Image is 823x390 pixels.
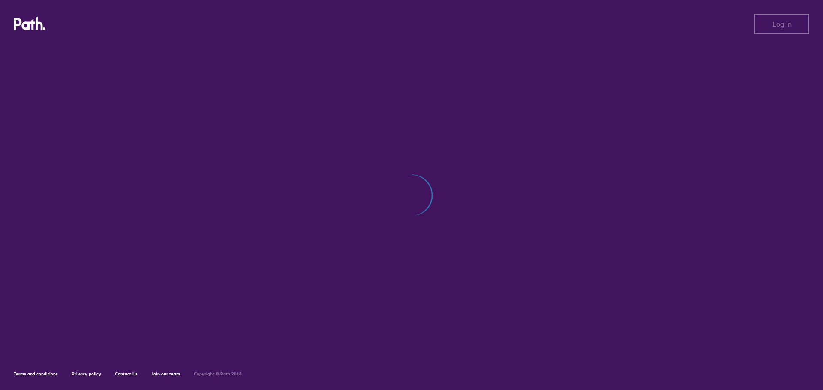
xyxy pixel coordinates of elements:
[14,371,58,377] a: Terms and conditions
[115,371,138,377] a: Contact Us
[151,371,180,377] a: Join our team
[194,372,242,377] h6: Copyright © Path 2018
[72,371,101,377] a: Privacy policy
[754,14,809,34] button: Log in
[772,20,792,28] span: Log in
